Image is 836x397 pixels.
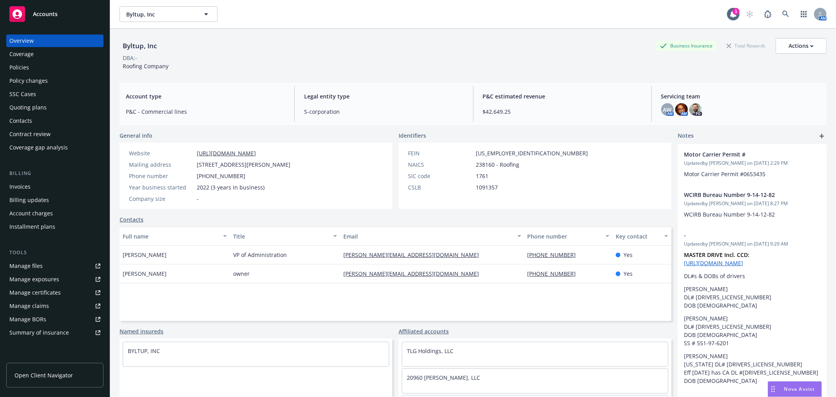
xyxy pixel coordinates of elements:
button: Title [230,227,341,246]
span: - [197,195,199,203]
span: Nova Assist [784,386,815,392]
a: Policies [6,61,103,74]
div: Analytics hub [6,355,103,362]
div: Invoices [9,180,31,193]
a: Account charges [6,207,103,220]
a: add [817,131,827,141]
div: Quoting plans [9,101,47,114]
div: Year business started [129,183,194,191]
a: BYLTUP, INC [128,347,160,355]
a: [PHONE_NUMBER] [528,251,582,259]
span: [PERSON_NAME] [123,251,167,259]
span: P&C - Commercial lines [126,107,285,116]
a: Summary of insurance [6,326,103,339]
div: SSC Cases [9,88,36,100]
div: Tools [6,249,103,257]
span: Servicing team [661,92,820,100]
span: $42,649.25 [483,107,642,116]
p: [PERSON_NAME] DL# [DRIVERS_LICENSE_NUMBER] DOB [DEMOGRAPHIC_DATA] [684,285,820,310]
span: Account type [126,92,285,100]
div: CSLB [408,183,473,191]
span: owner [233,270,250,278]
span: Legal entity type [304,92,463,100]
span: Updated by [PERSON_NAME] on [DATE] 2:29 PM [684,160,820,167]
div: Installment plans [9,220,55,233]
a: Coverage gap analysis [6,141,103,154]
span: Open Client Navigator [15,371,73,379]
button: Phone number [524,227,613,246]
a: Search [778,6,794,22]
div: Mailing address [129,160,194,169]
div: Total Rewards [723,41,769,51]
button: Email [340,227,524,246]
a: Report a Bug [760,6,776,22]
button: Key contact [613,227,671,246]
div: Website [129,149,194,157]
div: Manage certificates [9,286,61,299]
div: Title [233,232,329,240]
div: Policies [9,61,29,74]
a: Quoting plans [6,101,103,114]
span: Byltup, Inc [126,10,194,18]
div: Manage files [9,260,43,272]
span: Roofing Company [123,62,169,70]
div: 1 [733,6,740,13]
button: Nova Assist [768,381,822,397]
a: Accounts [6,3,103,25]
a: Manage claims [6,300,103,312]
a: Installment plans [6,220,103,233]
div: Manage claims [9,300,49,312]
span: 2022 (3 years in business) [197,183,265,191]
div: Motor Carrier Permit #Updatedby [PERSON_NAME] on [DATE] 2:29 PMMotor Carrier Permit #0653435 [678,144,827,184]
span: Notes [678,131,694,141]
a: [URL][DOMAIN_NAME] [197,149,256,157]
a: Switch app [796,6,812,22]
a: [PHONE_NUMBER] [528,270,582,277]
span: Accounts [33,11,58,17]
div: Company size [129,195,194,203]
img: photo [675,103,688,116]
div: Billing updates [9,194,49,206]
div: Key contact [616,232,660,240]
a: TLG Holdings, LLC [407,347,453,355]
a: 20960 [PERSON_NAME], LLC [407,374,480,381]
span: Yes [624,251,633,259]
div: Phone number [528,232,601,240]
a: Manage files [6,260,103,272]
div: Account charges [9,207,53,220]
div: SIC code [408,172,473,180]
div: Business Insurance [656,41,716,51]
div: Actions [789,38,814,53]
a: Coverage [6,48,103,60]
span: Motor Carrier Permit #0653435 [684,170,765,178]
span: VP of Administration [233,251,287,259]
span: Identifiers [399,131,426,140]
a: Billing updates [6,194,103,206]
img: photo [689,103,702,116]
a: Manage certificates [6,286,103,299]
span: 1761 [476,172,488,180]
span: WCIRB Bureau Number 9-14-12-82 [684,191,800,199]
a: Manage exposures [6,273,103,286]
div: Manage BORs [9,313,46,326]
div: Full name [123,232,218,240]
span: - [684,231,800,239]
div: WCIRB Bureau Number 9-14-12-82Updatedby [PERSON_NAME] on [DATE] 8:27 PMWCIRB Bureau Number 9-14-1... [678,184,827,225]
button: Actions [776,38,827,54]
a: Manage BORs [6,313,103,326]
span: Motor Carrier Permit # [684,150,800,158]
div: Byltup, Inc [120,41,160,51]
div: Billing [6,169,103,177]
span: Updated by [PERSON_NAME] on [DATE] 9:29 AM [684,240,820,248]
div: Overview [9,35,34,47]
span: General info [120,131,152,140]
a: Contacts [6,115,103,127]
div: Manage exposures [9,273,59,286]
div: Coverage [9,48,34,60]
a: SSC Cases [6,88,103,100]
button: Byltup, Inc [120,6,218,22]
span: [STREET_ADDRESS][PERSON_NAME] [197,160,290,169]
p: [PERSON_NAME] DL# [DRIVERS_LICENSE_NUMBER] DOB [DEMOGRAPHIC_DATA] SS # 551-97-6201 [684,314,820,347]
div: Drag to move [768,382,778,397]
